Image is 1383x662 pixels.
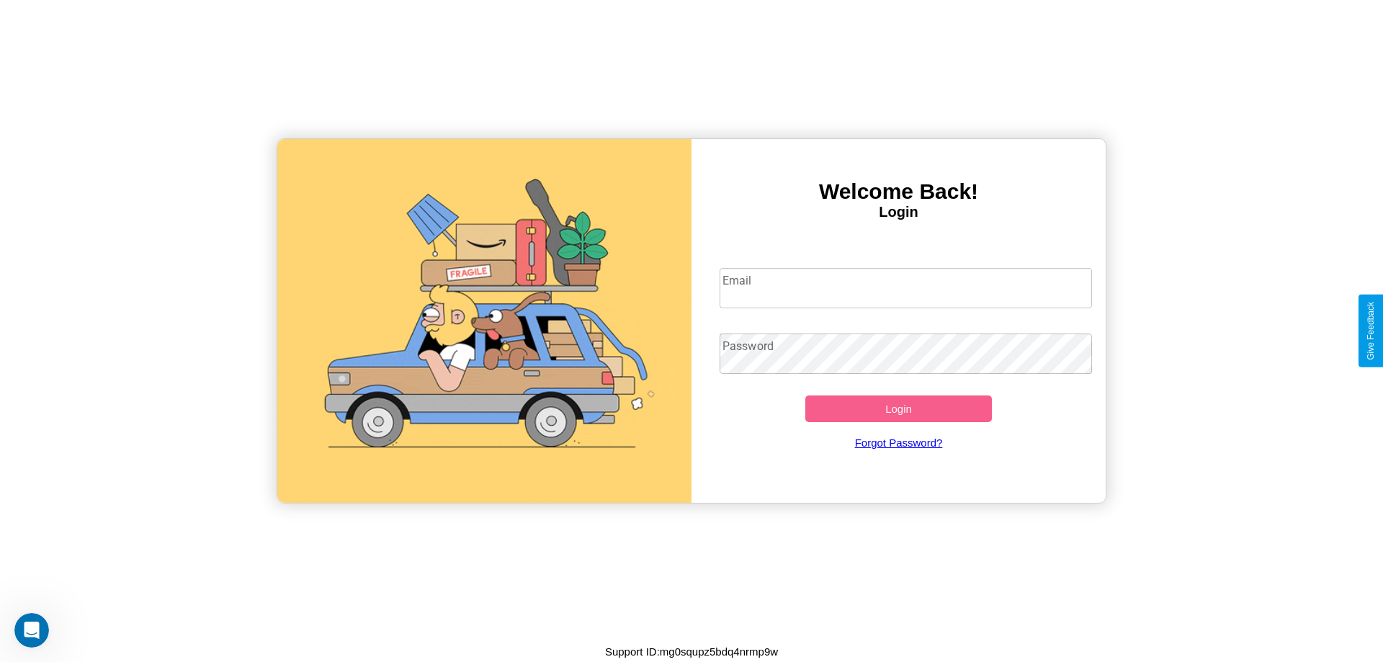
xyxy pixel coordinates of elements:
[691,179,1106,204] h3: Welcome Back!
[805,395,992,422] button: Login
[712,422,1086,463] a: Forgot Password?
[277,139,691,503] img: gif
[691,204,1106,220] h4: Login
[1366,302,1376,360] div: Give Feedback
[605,642,778,661] p: Support ID: mg0squpz5bdq4nrmp9w
[14,613,49,648] iframe: Intercom live chat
